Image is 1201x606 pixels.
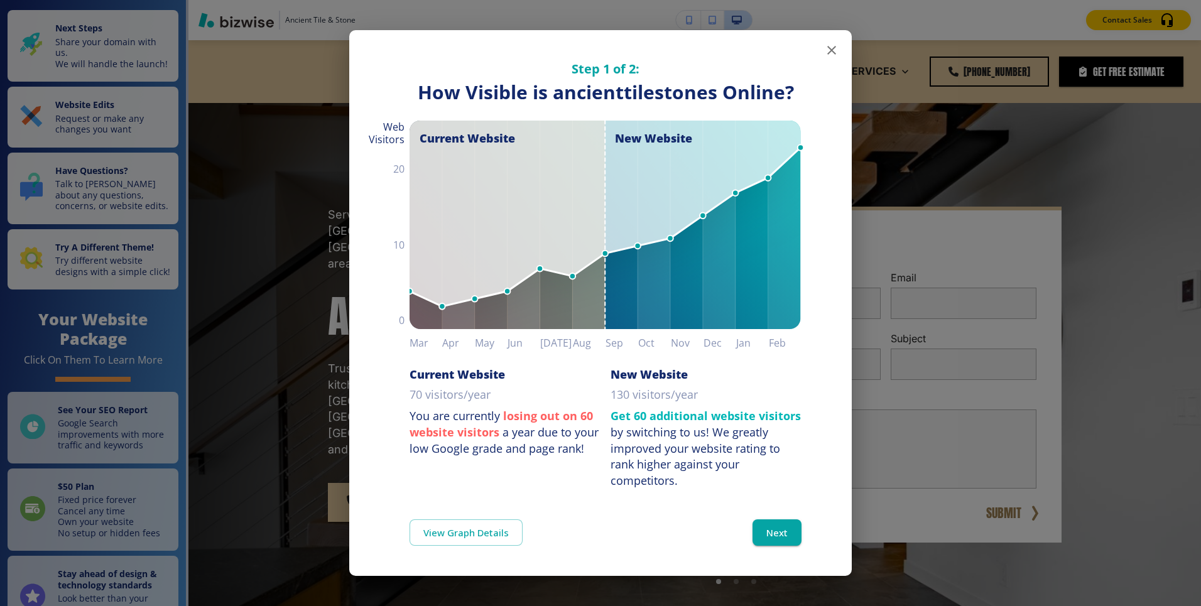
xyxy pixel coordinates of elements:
[410,408,600,457] p: You are currently a year due to your low Google grade and page rank!
[410,408,593,440] strong: losing out on 60 website visitors
[611,408,802,489] p: by switching to us!
[638,334,671,352] h6: Oct
[410,334,442,352] h6: Mar
[410,387,491,403] p: 70 visitors/year
[769,334,802,352] h6: Feb
[736,334,769,352] h6: Jan
[611,408,801,423] strong: Get 60 additional website visitors
[508,334,540,352] h6: Jun
[442,334,475,352] h6: Apr
[573,334,606,352] h6: Aug
[410,519,523,546] a: View Graph Details
[410,367,505,382] h6: Current Website
[611,425,780,488] div: We greatly improved your website rating to rank higher against your competitors.
[671,334,704,352] h6: Nov
[606,334,638,352] h6: Sep
[540,334,573,352] h6: [DATE]
[753,519,802,546] button: Next
[704,334,736,352] h6: Dec
[611,387,698,403] p: 130 visitors/year
[611,367,688,382] h6: New Website
[475,334,508,352] h6: May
